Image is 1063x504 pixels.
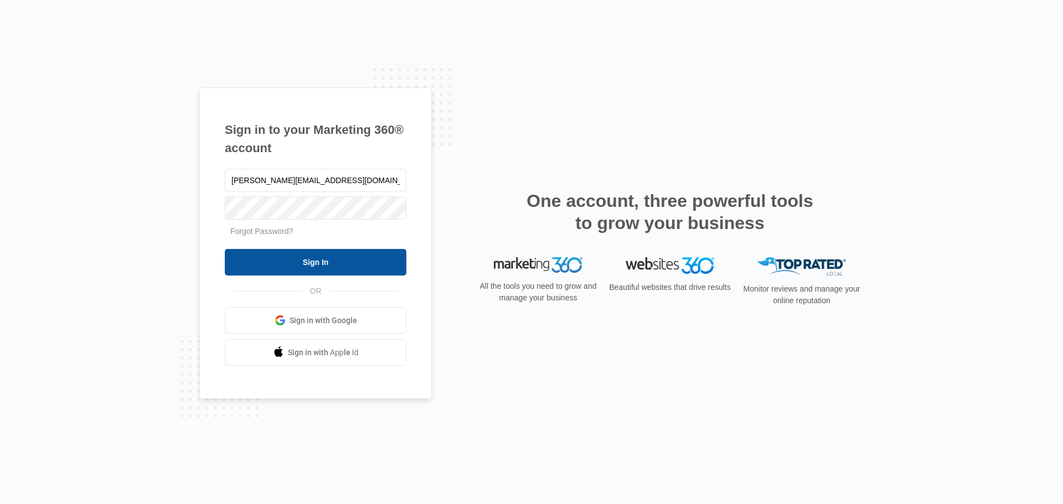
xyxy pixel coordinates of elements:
span: Sign in with Apple Id [288,347,359,358]
p: Monitor reviews and manage your online reputation [740,283,864,306]
p: Beautiful websites that drive results [608,282,732,293]
span: OR [302,285,329,297]
a: Sign in with Google [225,307,406,334]
input: Sign In [225,249,406,276]
a: Forgot Password? [230,227,293,236]
input: Email [225,169,406,192]
span: Sign in with Google [290,315,357,326]
h1: Sign in to your Marketing 360® account [225,121,406,157]
h2: One account, three powerful tools to grow your business [523,190,817,234]
a: Sign in with Apple Id [225,339,406,366]
img: Top Rated Local [757,257,846,276]
img: Marketing 360 [494,257,582,273]
img: Websites 360 [626,257,714,273]
p: All the tools you need to grow and manage your business [476,280,600,304]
